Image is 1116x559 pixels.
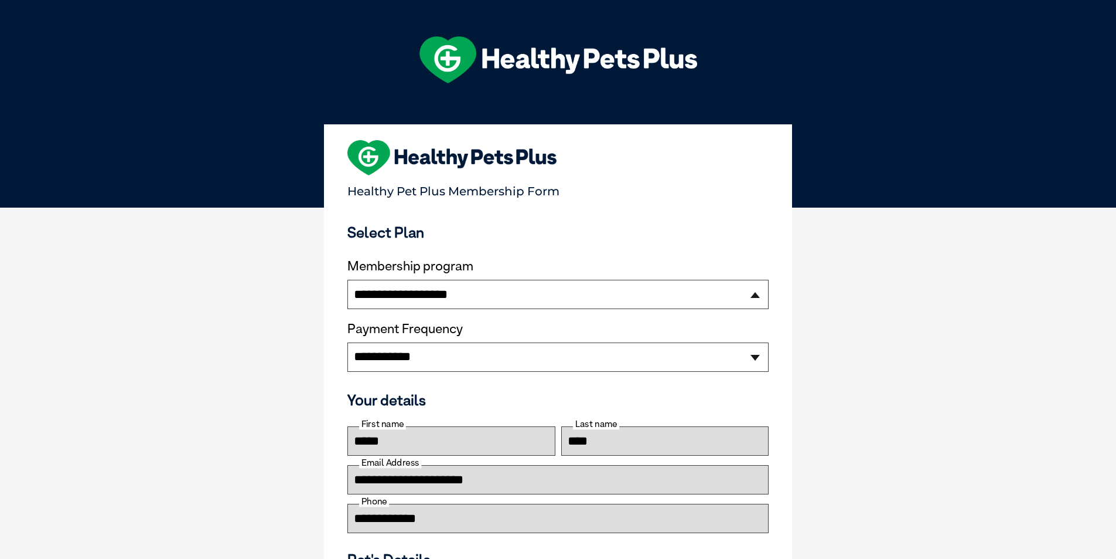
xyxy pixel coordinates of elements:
img: hpp-logo-landscape-green-white.png [419,36,697,83]
label: Membership program [347,259,769,274]
label: Phone [359,496,389,507]
label: First name [359,419,406,429]
label: Payment Frequency [347,321,463,337]
label: Last name [573,419,619,429]
h3: Select Plan [347,223,769,241]
h3: Your details [347,391,769,409]
p: Healthy Pet Plus Membership Form [347,179,769,198]
label: Email Address [359,458,421,468]
img: heart-shape-hpp-logo-large.png [347,140,557,175]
